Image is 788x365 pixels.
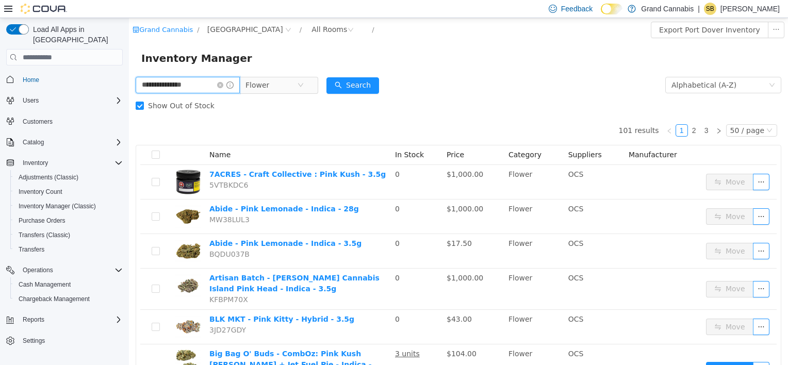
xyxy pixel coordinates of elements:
[577,344,625,360] button: icon: swapMove
[375,292,435,326] td: Flower
[2,114,127,129] button: Customers
[19,280,71,289] span: Cash Management
[19,264,123,276] span: Operations
[318,297,343,305] span: $43.00
[80,197,121,206] span: MW38LUL3
[19,115,57,128] a: Customers
[10,242,127,257] button: Transfers
[543,59,608,75] div: Alphabetical (A-Z)
[19,157,52,169] button: Inventory
[10,185,127,199] button: Inventory Count
[183,4,218,19] div: All Rooms
[21,4,67,14] img: Cova
[80,331,242,361] a: Big Bag O' Buds - CombOz: Pink Kush [PERSON_NAME] + Jet Fuel Pie - Indica - 28g
[14,171,123,184] span: Adjustments (Classic)
[439,187,455,195] span: OCS
[318,256,354,264] span: $1,000.00
[23,138,44,146] span: Catalog
[571,106,584,119] li: 3
[14,278,75,291] a: Cash Management
[601,107,635,118] div: 50 / page
[639,4,655,20] button: icon: ellipsis
[266,331,291,340] u: 3 units
[23,118,53,126] span: Customers
[23,337,45,345] span: Settings
[80,163,119,171] span: 5VTBKDC6
[577,190,625,207] button: icon: swapMove
[19,74,43,86] a: Home
[14,278,123,291] span: Cash Management
[624,156,641,172] button: icon: ellipsis
[547,106,559,119] li: 1
[14,293,123,305] span: Chargeback Management
[318,152,354,160] span: $1,000.00
[46,220,72,246] img: Abide - Pink Lemonade - Indica - 3.5g hero shot
[19,115,123,128] span: Customers
[171,8,173,15] span: /
[19,94,123,107] span: Users
[10,277,127,292] button: Cash Management
[624,344,641,360] button: icon: ellipsis
[117,59,140,75] span: Flower
[46,186,72,211] img: Abide - Pink Lemonade - Indica - 28g hero shot
[439,132,473,141] span: Suppliers
[14,229,74,241] a: Transfers (Classic)
[577,263,625,279] button: icon: swapMove
[19,335,49,347] a: Settings
[80,308,117,316] span: 3JD27GDY
[19,231,70,239] span: Transfers (Classic)
[243,8,245,15] span: /
[88,64,94,70] i: icon: close-circle
[68,8,70,15] span: /
[637,109,644,117] i: icon: down
[80,277,119,286] span: KFBPM70X
[14,171,83,184] a: Adjustments (Classic)
[4,8,10,15] i: icon: shop
[2,72,127,87] button: Home
[198,59,250,76] button: icon: searchSearch
[19,188,62,196] span: Inventory Count
[19,264,57,276] button: Operations
[46,330,72,356] img: Big Bag O' Buds - CombOz: Pink Kush Mintz + Jet Fuel Pie - Indica - 28g hero shot
[19,73,123,86] span: Home
[80,221,233,229] a: Abide - Pink Lemonade - Indica - 3.5g
[500,132,548,141] span: Manufacturer
[14,200,123,212] span: Inventory Manager (Classic)
[14,186,123,198] span: Inventory Count
[14,214,123,227] span: Purchase Orders
[19,295,90,303] span: Chargeback Management
[80,256,251,275] a: Artisan Batch - [PERSON_NAME] Cannabis Island Pink Head - Indica - 3.5g
[375,216,435,251] td: Flower
[601,4,622,14] input: Dark Mode
[559,106,571,119] li: 2
[23,159,48,167] span: Inventory
[23,316,44,324] span: Reports
[439,221,455,229] span: OCS
[522,4,639,20] button: Export Port Dover Inventory
[12,32,129,48] span: Inventory Manager
[698,3,700,15] p: |
[14,200,100,212] a: Inventory Manager (Classic)
[641,3,694,15] p: Grand Cannabis
[19,334,123,347] span: Settings
[375,251,435,292] td: Flower
[572,107,583,118] a: 3
[561,4,593,14] span: Feedback
[14,243,123,256] span: Transfers
[19,217,65,225] span: Purchase Orders
[19,157,123,169] span: Inventory
[318,331,348,340] span: $104.00
[537,110,544,116] i: icon: left
[439,331,455,340] span: OCS
[577,156,625,172] button: icon: swapMove
[10,213,127,228] button: Purchase Orders
[19,136,123,148] span: Catalog
[720,3,780,15] p: [PERSON_NAME]
[534,106,547,119] li: Previous Page
[23,96,39,105] span: Users
[266,297,271,305] span: 0
[10,170,127,185] button: Adjustments (Classic)
[2,156,127,170] button: Inventory
[46,296,72,322] img: BLK MKT - Pink Kitty - Hybrid - 3.5g hero shot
